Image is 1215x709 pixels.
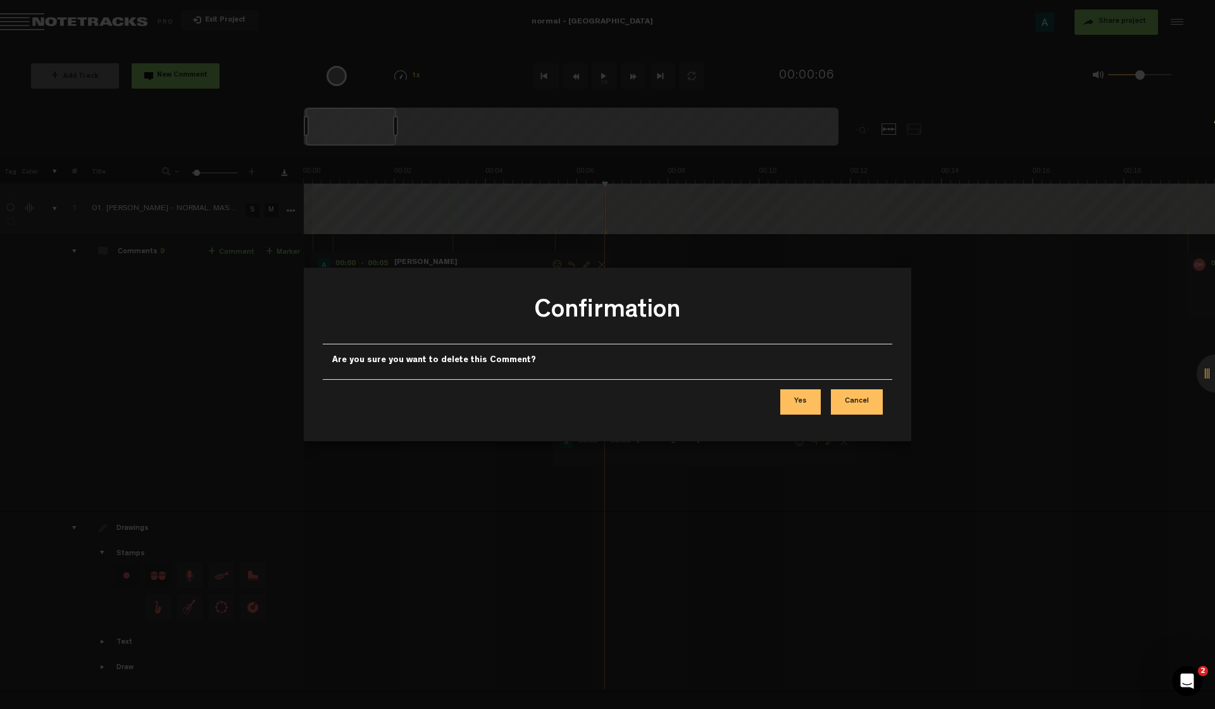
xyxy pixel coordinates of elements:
[332,354,536,367] label: Are you sure you want to delete this Comment?
[332,294,883,334] h3: Confirmation
[831,389,883,415] button: Cancel
[1172,666,1202,696] iframe: Intercom live chat
[1198,666,1208,676] span: 2
[780,389,821,415] button: Yes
